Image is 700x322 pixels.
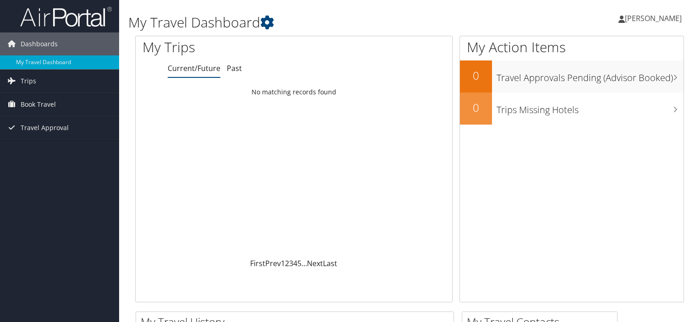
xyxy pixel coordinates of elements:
a: 1 [281,258,285,268]
a: 2 [285,258,289,268]
h1: My Travel Dashboard [128,13,503,32]
span: Book Travel [21,93,56,116]
a: 4 [293,258,297,268]
a: 5 [297,258,301,268]
a: Last [323,258,337,268]
td: No matching records found [136,84,452,100]
h3: Trips Missing Hotels [497,99,684,116]
a: 0Trips Missing Hotels [460,93,684,125]
a: Past [227,63,242,73]
a: Next [307,258,323,268]
a: 3 [289,258,293,268]
a: Current/Future [168,63,220,73]
span: Trips [21,70,36,93]
span: [PERSON_NAME] [625,13,682,23]
a: [PERSON_NAME] [618,5,691,32]
span: … [301,258,307,268]
span: Travel Approval [21,116,69,139]
h1: My Trips [142,38,313,57]
a: 0Travel Approvals Pending (Advisor Booked) [460,60,684,93]
a: First [250,258,265,268]
h1: My Action Items [460,38,684,57]
h2: 0 [460,68,492,83]
h2: 0 [460,100,492,115]
h3: Travel Approvals Pending (Advisor Booked) [497,67,684,84]
a: Prev [265,258,281,268]
img: airportal-logo.png [20,6,112,27]
span: Dashboards [21,33,58,55]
